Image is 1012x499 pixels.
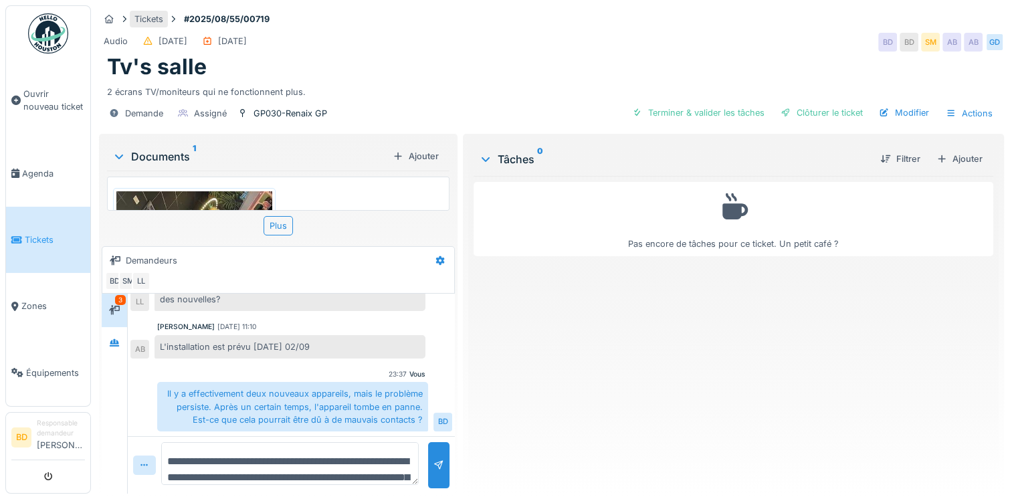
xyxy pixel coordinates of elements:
a: Ouvrir nouveau ticket [6,61,90,140]
span: Tickets [25,233,85,246]
sup: 0 [537,151,543,167]
span: Ouvrir nouveau ticket [23,88,85,113]
div: 3 [115,295,126,305]
div: Ajouter [931,150,988,168]
div: Demandeurs [126,254,177,267]
span: Équipements [26,367,85,379]
div: 2 écrans TV/moniteurs qui ne fonctionnent plus. [107,80,996,98]
strong: #2025/08/55/00719 [179,13,275,25]
div: Audio [104,35,128,47]
div: [PERSON_NAME] [157,322,215,332]
div: AB [964,33,983,52]
div: SM [921,33,940,52]
div: [DATE] 11:10 [217,322,256,332]
div: AB [942,33,961,52]
sup: 1 [193,148,196,165]
div: Modifier [874,104,934,122]
div: Filtrer [875,150,926,168]
div: Actions [940,104,999,123]
img: ss738f1tvecswdtslbikivaar4yi [116,191,272,399]
div: L'installation est prévu [DATE] 02/09 [155,335,425,359]
div: Demande [125,107,163,120]
div: BD [433,413,452,431]
div: GD [985,33,1004,52]
div: BD [878,33,897,52]
div: Tickets [134,13,163,25]
div: LL [130,292,149,311]
a: BD Responsable demandeur[PERSON_NAME] [11,418,85,460]
div: AB [130,340,149,359]
img: Badge_color-CXgf-gQk.svg [28,13,68,54]
div: Responsable demandeur [37,418,85,439]
div: LL [132,272,150,290]
div: Plus [264,216,293,235]
div: Assigné [194,107,227,120]
div: Il y a effectivement deux nouveaux appareils, mais le problème persiste. Après un certain temps, ... [157,382,428,431]
li: BD [11,427,31,447]
a: Zones [6,273,90,339]
div: [DATE] [218,35,247,47]
div: Clôturer le ticket [775,104,868,122]
a: Équipements [6,340,90,406]
div: des nouvelles? [155,288,425,311]
a: Tickets [6,207,90,273]
div: [DATE] [159,35,187,47]
div: Ajouter [387,147,444,165]
div: 23:37 [389,369,407,379]
div: Pas encore de tâches pour ce ticket. Un petit café ? [482,188,985,250]
span: Zones [21,300,85,312]
div: Documents [112,148,387,165]
div: BD [900,33,918,52]
li: [PERSON_NAME] [37,418,85,457]
span: Agenda [22,167,85,180]
div: Vous [409,369,425,379]
div: SM [118,272,137,290]
h1: Tv's salle [107,54,207,80]
div: GP030-Renaix GP [254,107,327,120]
div: Tâches [479,151,870,167]
div: BD [105,272,124,290]
div: Terminer & valider les tâches [627,104,770,122]
a: Agenda [6,140,90,207]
